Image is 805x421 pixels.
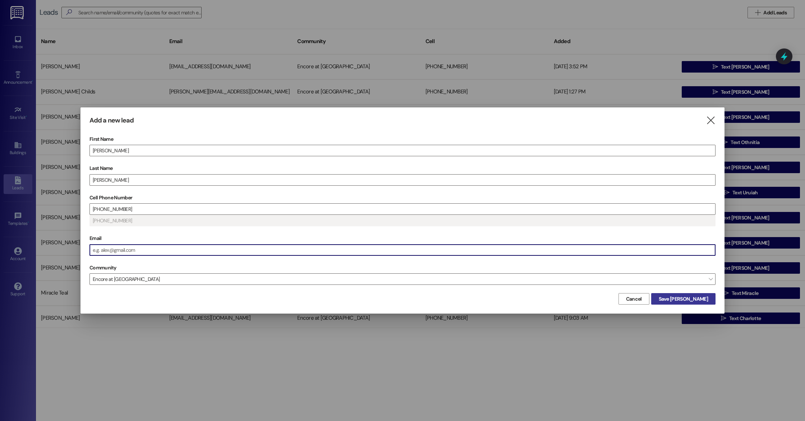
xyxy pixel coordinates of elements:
[89,163,716,174] label: Last Name
[659,295,708,303] span: Save [PERSON_NAME]
[89,192,716,203] label: Cell Phone Number
[89,262,116,273] label: Community
[89,134,716,145] label: First Name
[618,293,649,305] button: Cancel
[651,293,716,305] button: Save [PERSON_NAME]
[89,273,716,285] span: Encore at [GEOGRAPHIC_DATA]
[626,295,642,303] span: Cancel
[90,245,715,255] input: e.g. alex@gmail.com
[89,116,134,125] h3: Add a new lead
[89,233,716,244] label: Email
[90,175,715,185] input: e.g. Smith
[90,145,715,156] input: e.g. Alex
[706,117,716,124] i: 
